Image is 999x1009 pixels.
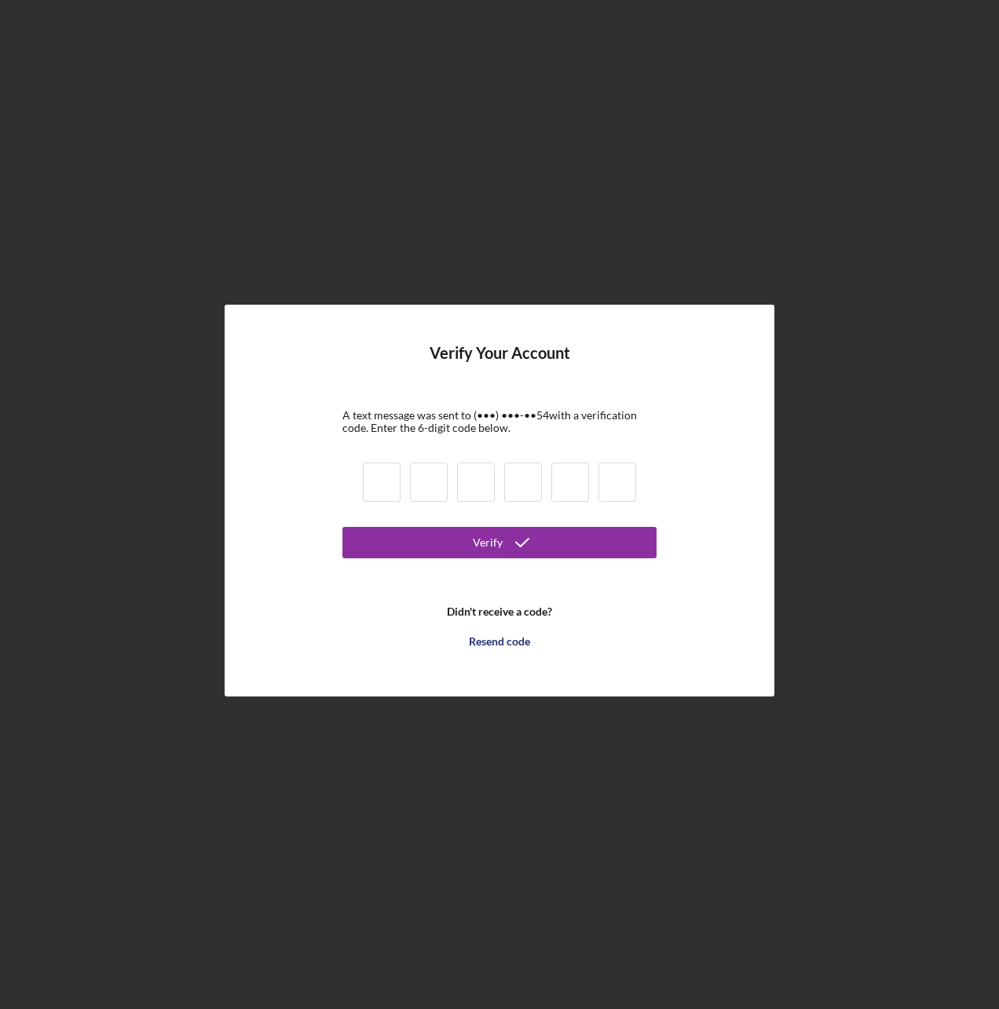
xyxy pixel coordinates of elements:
div: Resend code [469,626,530,657]
b: Didn't receive a code? [447,605,552,618]
button: Verify [342,527,657,558]
div: A text message was sent to (•••) •••-•• 54 with a verification code. Enter the 6-digit code below. [342,409,657,434]
div: Verify [473,527,503,558]
h4: Verify Your Account [430,344,570,386]
button: Resend code [342,626,657,657]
